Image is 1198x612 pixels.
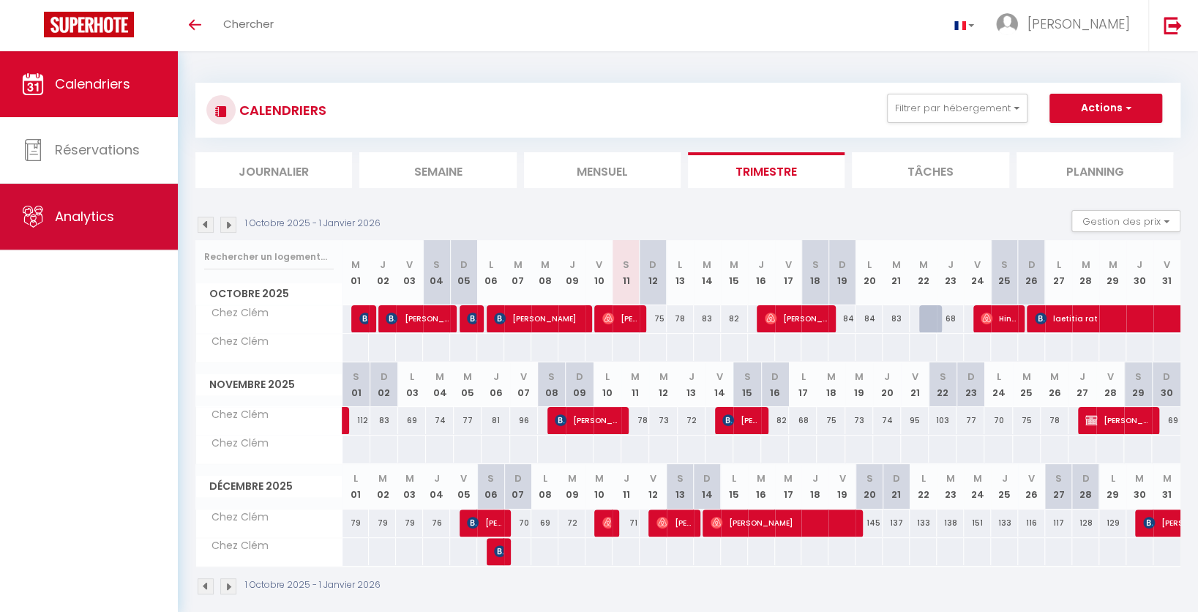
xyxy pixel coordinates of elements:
span: [PERSON_NAME] [386,305,449,332]
abbr: S [353,370,359,384]
abbr: M [757,471,765,485]
span: yuzhu song [359,305,368,332]
abbr: S [812,258,818,272]
abbr: V [912,370,918,384]
th: 08 [538,362,566,407]
th: 12 [649,362,677,407]
abbr: J [380,258,386,272]
abbr: M [405,471,414,485]
span: [PERSON_NAME] [602,509,611,537]
div: 69 [531,510,558,537]
div: 75 [817,407,845,434]
abbr: M [1135,471,1144,485]
div: 72 [678,407,705,434]
th: 31 [1153,240,1180,305]
li: Tâches [852,152,1008,188]
abbr: J [434,471,440,485]
th: 20 [873,362,901,407]
abbr: S [487,471,494,485]
span: Hind Chabane Sari [981,305,1017,332]
th: 09 [558,464,585,509]
abbr: M [514,258,523,272]
th: 30 [1126,464,1153,509]
th: 29 [1124,362,1152,407]
abbr: L [867,258,872,272]
abbr: L [489,258,493,272]
div: 78 [667,305,694,332]
abbr: M [1108,258,1117,272]
abbr: M [541,258,550,272]
abbr: V [650,471,656,485]
abbr: J [758,258,764,272]
th: 09 [566,362,594,407]
span: Novembre 2025 [196,374,342,395]
abbr: L [678,258,682,272]
th: 26 [1018,240,1045,305]
div: 71 [613,510,640,537]
abbr: D [460,258,468,272]
th: 28 [1072,240,1099,305]
abbr: D [514,471,522,485]
abbr: S [940,370,946,384]
abbr: J [1137,258,1142,272]
th: 06 [477,240,504,305]
abbr: S [866,471,872,485]
abbr: V [520,370,527,384]
span: [PERSON_NAME] [PERSON_NAME] [494,537,503,565]
th: 28 [1096,362,1124,407]
th: 02 [369,240,396,305]
abbr: M [892,258,901,272]
abbr: L [1110,471,1115,485]
th: 28 [1072,464,1099,509]
span: Octobre 2025 [196,283,342,305]
div: 79 [369,510,396,537]
div: 75 [640,305,667,332]
span: Réservations [55,141,140,159]
th: 08 [531,464,558,509]
abbr: M [855,370,864,384]
abbr: S [623,258,629,272]
div: 84 [828,305,856,332]
span: Chez Clém [198,407,272,423]
li: Trimestre [688,152,845,188]
th: 06 [482,362,509,407]
abbr: V [1164,258,1170,272]
abbr: L [801,370,805,384]
th: 17 [775,240,802,305]
div: 84 [856,305,883,332]
th: 05 [454,362,482,407]
abbr: M [351,258,360,272]
abbr: V [406,258,413,272]
th: 24 [964,464,991,509]
span: Calendriers [55,75,130,93]
abbr: D [1163,370,1170,384]
th: 14 [694,464,721,509]
th: 27 [1068,362,1096,407]
span: Analytics [55,207,114,225]
th: 03 [396,240,423,305]
abbr: M [730,258,738,272]
abbr: M [435,370,444,384]
abbr: V [1028,471,1035,485]
th: 17 [775,464,802,509]
th: 03 [396,464,423,509]
img: ... [996,13,1018,35]
th: 20 [856,240,883,305]
th: 02 [369,464,396,509]
th: 21 [883,240,910,305]
abbr: M [463,370,472,384]
th: 09 [558,240,585,305]
th: 24 [964,240,991,305]
abbr: M [594,471,603,485]
abbr: V [839,471,845,485]
div: 70 [984,407,1012,434]
div: 151 [964,510,991,537]
th: 11 [613,464,640,509]
th: 04 [423,240,450,305]
th: 27 [1045,240,1072,305]
th: 10 [585,464,613,509]
span: [PERSON_NAME] [555,406,618,434]
th: 14 [694,240,721,305]
span: Décembre 2025 [196,476,342,497]
abbr: S [677,471,684,485]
